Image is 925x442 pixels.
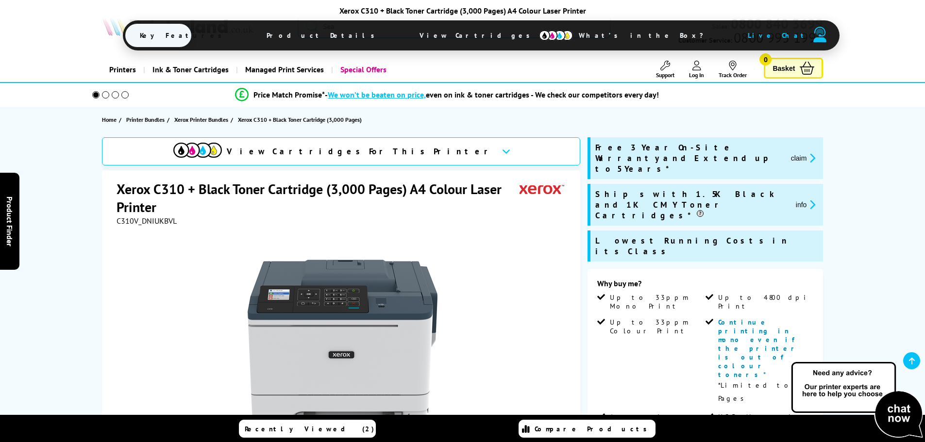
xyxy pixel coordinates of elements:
a: Log In [689,61,704,79]
span: Key Features [125,24,241,47]
span: Product Details [252,24,394,47]
span: USB, Network, Wireless & Wi-Fi Direct [718,412,811,439]
img: Open Live Chat window [789,360,925,440]
a: Compare Products [519,420,656,438]
img: View Cartridges [173,143,222,158]
p: *Limited to 1K Pages [718,379,811,405]
span: Up to 33ppm Colour Print [610,318,703,335]
span: Basket [773,62,795,75]
a: Home [102,115,119,125]
div: Xerox C310 + Black Toner Cartridge (3,000 Pages) A4 Colour Laser Printer [123,6,803,16]
img: Xerox [520,180,564,198]
span: Xerox Printer Bundles [174,115,228,125]
span: Lowest Running Costs in its Class [595,235,818,257]
img: Xerox C310 + Black Toner Cartridge (3,000 Pages) [247,245,437,435]
span: Log In [689,71,704,79]
button: promo-description [793,199,819,210]
a: Track Order [719,61,747,79]
a: Printer Bundles [126,115,167,125]
span: Ships with 1.5K Black and 1K CMY Toner Cartridges* [595,189,788,221]
img: user-headset-duotone.svg [813,27,827,42]
span: View Cartridges For This Printer [227,146,494,157]
span: Xerox C310 + Black Toner Cartridge (3,000 Pages) [238,115,362,125]
span: Live Chat [748,31,808,40]
span: Product Finder [5,196,15,246]
a: Special Offers [331,57,394,82]
span: View Cartridges [405,23,554,48]
a: Support [656,61,674,79]
span: We won’t be beaten on price, [328,90,426,99]
a: Ink & Toner Cartridges [143,57,236,82]
div: Why buy me? [597,278,813,293]
span: Home [102,115,117,125]
span: Ink & Toner Cartridges [152,57,229,82]
a: Xerox Printer Bundles [174,115,231,125]
span: What’s in the Box? [564,24,727,47]
li: modal_Promise [79,86,816,103]
span: Up to 33ppm Mono Print [610,293,703,311]
span: Recently Viewed (2) [245,425,374,433]
span: Price Match Promise* [253,90,325,99]
span: Automatic Double Sided Printing [610,412,703,439]
span: 0 [759,53,772,65]
a: Basket 0 [764,58,823,79]
button: promo-description [788,152,819,164]
a: Xerox C310 + Black Toner Cartridge (3,000 Pages) [238,115,364,125]
img: cmyk-icon.svg [539,30,573,41]
span: Support [656,71,674,79]
h1: Xerox C310 + Black Toner Cartridge (3,000 Pages) A4 Colour Laser Printer [117,180,520,216]
span: Up to 4800 dpi Print [718,293,811,311]
span: Printer Bundles [126,115,165,125]
a: Printers [102,57,143,82]
div: - even on ink & toner cartridges - We check our competitors every day! [325,90,659,99]
span: C310V_DNIUKBVL [117,216,177,226]
span: Continue printing in mono even if the printer is out of colour toners* [718,318,800,379]
span: Compare Products [535,425,652,433]
span: Free 3 Year On-Site Warranty and Extend up to 5 Years* [595,142,783,174]
a: Managed Print Services [236,57,331,82]
a: Recently Viewed (2) [239,420,376,438]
